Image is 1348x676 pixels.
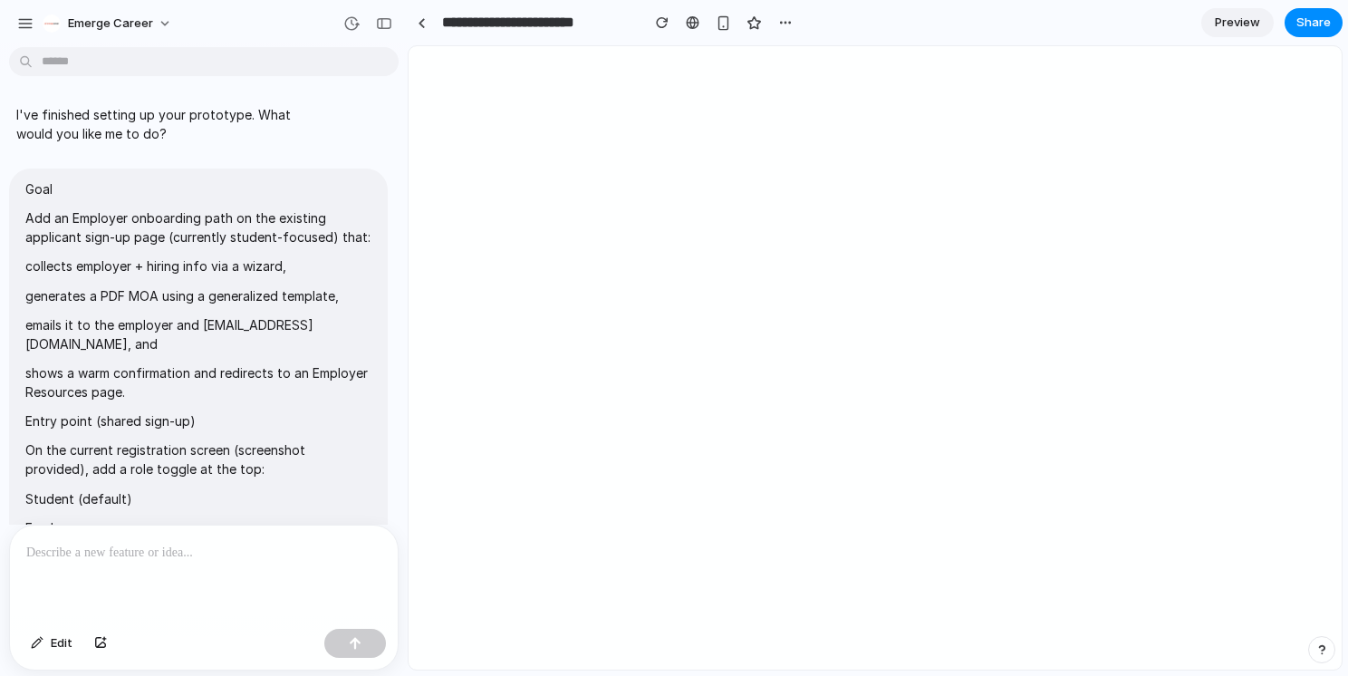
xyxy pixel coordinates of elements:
p: generates a PDF MOA using a generalized template, [25,286,371,305]
p: Entry point (shared sign-up) [25,411,371,430]
p: On the current registration screen (screenshot provided), add a role toggle at the top: [25,440,371,478]
p: Goal [25,179,371,198]
p: shows a warm confirmation and redirects to an Employer Resources page. [25,363,371,401]
p: Employer [25,518,371,537]
p: Student (default) [25,489,371,508]
span: Share [1296,14,1331,32]
button: Share [1285,8,1343,37]
p: Add an Employer onboarding path on the existing applicant sign-up page (currently student-focused... [25,208,371,246]
p: I've finished setting up your prototype. What would you like me to do? [16,105,319,143]
button: Emerge Career [35,9,181,38]
span: Preview [1215,14,1260,32]
p: collects employer + hiring info via a wizard, [25,256,371,275]
a: Preview [1201,8,1274,37]
button: Edit [22,629,82,658]
p: emails it to the employer and [EMAIL_ADDRESS][DOMAIN_NAME], and [25,315,371,353]
span: Edit [51,634,72,652]
span: Emerge Career [68,14,153,33]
